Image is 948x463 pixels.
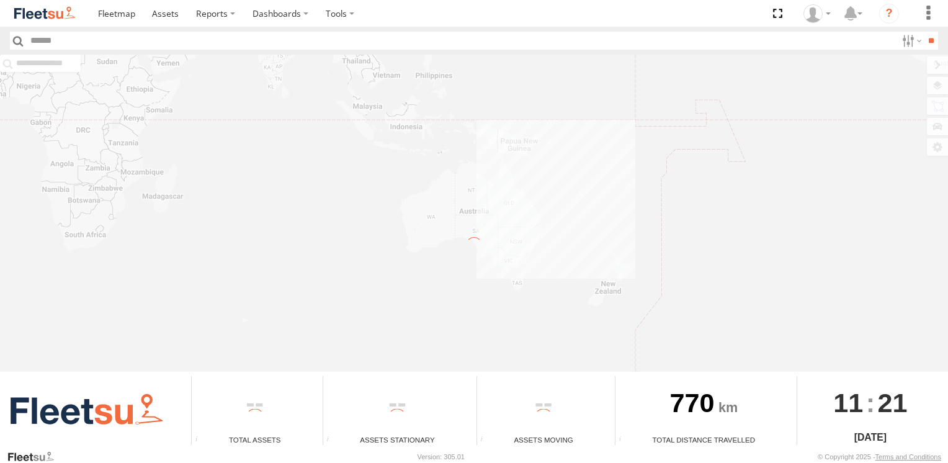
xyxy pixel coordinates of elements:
[879,4,899,24] i: ?
[799,4,835,23] div: Arb Quin
[833,376,863,429] span: 11
[477,434,610,445] div: Assets Moving
[12,5,77,22] img: fleetsu-logo-horizontal.svg
[323,436,342,445] div: Total number of assets current stationary.
[897,32,924,50] label: Search Filter Options
[6,390,167,431] img: Fleetsu
[615,436,634,445] div: Total distance travelled by all assets within specified date range and applied filters
[477,436,496,445] div: Total number of assets current in transit.
[877,376,907,429] span: 21
[323,434,472,445] div: Assets Stationary
[818,453,941,461] div: © Copyright 2025 -
[797,430,944,445] div: [DATE]
[615,434,792,445] div: Total Distance Travelled
[797,376,944,429] div: :
[875,453,941,461] a: Terms and Conditions
[192,436,210,445] div: Total number of Enabled Assets
[192,434,318,445] div: Total Assets
[7,451,64,463] a: Visit our Website
[615,376,792,434] div: 770
[418,453,465,461] div: Version: 305.01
